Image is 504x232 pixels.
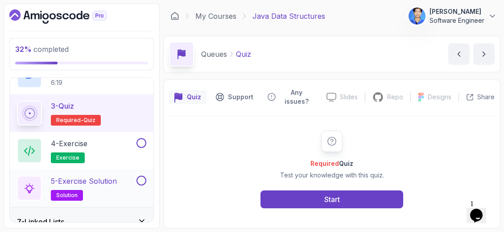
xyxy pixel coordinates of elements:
[56,117,83,124] span: Required-
[9,9,127,24] a: Dashboard
[409,8,426,25] img: user profile image
[195,11,236,21] a: My Courses
[477,93,495,101] p: Share
[17,176,146,201] button: 5-Exercise Solutionsolution
[83,117,95,124] span: quiz
[448,43,470,65] button: previous content
[56,154,79,161] span: exercise
[210,85,259,109] button: Support button
[428,93,451,101] p: Designs
[187,93,201,101] p: Quiz
[262,85,319,109] button: Feedback button
[15,45,69,54] span: completed
[430,16,484,25] p: Software Engineer
[324,194,340,205] div: Start
[430,7,484,16] p: [PERSON_NAME]
[280,171,384,180] p: Test your knowledge with this quiz.
[17,138,146,163] button: 4-Exerciseexercise
[17,101,146,126] button: 3-QuizRequired-quiz
[51,101,74,111] p: 3 - Quiz
[467,196,495,223] iframe: chat widget
[387,93,403,101] p: Repo
[169,85,207,109] button: quiz button
[473,43,495,65] button: next content
[51,78,131,87] p: 6:19
[279,88,314,106] p: Any issues?
[236,49,251,59] p: Quiz
[51,176,117,186] p: 5 - Exercise Solution
[51,138,87,149] p: 4 - Exercise
[340,93,358,101] p: Slides
[310,160,339,167] span: Required
[459,93,495,101] button: Share
[408,7,497,25] button: user profile image[PERSON_NAME]Software Engineer
[201,49,227,59] p: Queues
[17,216,64,227] h3: 7 - Linked Lists
[280,159,384,168] h2: Quiz
[56,192,78,199] span: solution
[228,93,253,101] p: Support
[252,11,325,21] p: Java Data Structures
[170,12,179,21] a: Dashboard
[260,190,403,208] button: Start
[15,45,32,54] span: 32 %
